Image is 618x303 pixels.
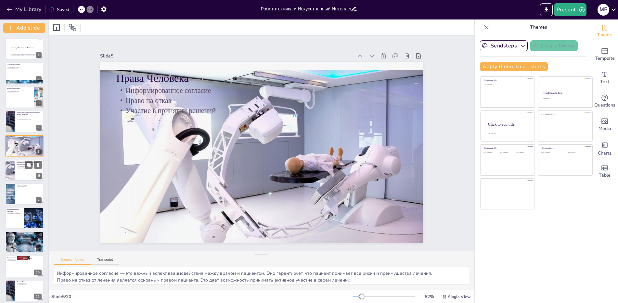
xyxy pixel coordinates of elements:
div: Get real-time input from your audience [592,90,618,113]
span: Media [599,125,611,132]
span: Template [595,55,615,62]
div: Click to add text [543,98,586,99]
p: Защита уязвимых групп [17,186,42,187]
div: 7 [36,197,42,203]
button: Apply theme to all slides [480,62,548,71]
div: 4 [36,125,42,131]
p: Конфиденциальность данных [7,91,32,92]
button: Present [554,3,586,16]
div: Click to add title [542,147,588,149]
span: Text [600,78,609,85]
p: Защита жизни [17,285,42,286]
div: Slide 5 / 20 [51,294,353,300]
p: Права Человека [7,136,42,138]
div: Add ready made slides [592,43,618,66]
button: Export to PowerPoint [540,3,553,16]
p: Право на отказ [121,81,411,121]
p: Этические нормы и безопасность [7,67,42,68]
div: 6 [36,173,42,179]
span: Charts [598,150,612,157]
p: Защита медицинской тайны [7,211,22,213]
div: Saved [49,6,69,13]
div: Add charts and graphs [592,136,618,160]
div: Layout [51,22,62,33]
p: Участие в принятии решений [120,91,410,131]
button: Sendsteps [480,40,528,51]
div: 6 [5,159,44,181]
div: Click to add text [542,152,562,154]
p: Принятие решений [7,92,32,93]
p: Право на Жизнь [17,281,42,283]
p: Фундаментальное право [17,283,42,284]
div: 7 [5,183,44,205]
span: Theme [597,32,612,39]
p: Защита прав пациентов [17,118,42,119]
p: Generated with [URL] [11,57,39,59]
div: Slide 5 [110,36,362,69]
div: М Б [598,4,609,16]
p: Право на отказ [7,139,42,140]
div: 3 [5,87,44,108]
textarea: Информированное согласие — это важный аспект взаимодействия между врачом и пациентом. Оно гаранти... [54,267,469,285]
button: Add slide [3,23,45,33]
p: Уполномоченные лица [7,234,42,236]
p: Этот доклад рассматривает влияние робототехники и искусственного интеллекта на медицинские практи... [11,54,39,57]
p: Обучение будущих врачей [17,167,42,168]
p: Возникновение биоэтики [17,116,42,118]
button: М Б [598,3,609,16]
div: 3 [36,100,42,106]
p: Доступ к Личной Информации [7,233,42,234]
div: Add text boxes [592,66,618,90]
div: 11 [5,280,44,301]
p: Этические нормы доступа [7,237,42,238]
p: Законодательное регулирование [7,213,22,214]
div: Click to add text [516,152,530,154]
div: 8 [5,208,44,229]
div: 2 [5,62,44,84]
p: Конфиденциальность Пациентов [7,208,22,212]
div: Click to add text [567,152,587,154]
div: 10 [5,256,44,277]
button: Create theme [530,40,578,51]
button: Transcript [91,258,120,265]
p: Информированное согласие [7,138,42,139]
div: Click to add title [542,113,588,116]
div: Click to add body [488,133,529,134]
p: Социальная Защита [17,184,42,186]
span: Position [69,24,76,32]
div: 5 [5,135,44,157]
p: Внедрение технологий меняет подходы [7,65,42,67]
button: My Library [5,4,44,15]
p: Роль биоэтики в медицине [17,166,42,167]
button: Delete Slide [34,161,42,169]
p: Круг проблем биоэтики [7,88,32,90]
div: Add images, graphics, shapes or video [592,113,618,136]
button: Duplicate Slide [25,161,32,169]
div: 4 [5,111,44,132]
div: Click to add title [484,79,530,82]
p: Уважение прав пациентов [7,68,42,69]
p: Защита прав пациентов [7,235,42,237]
p: Участие в принятии решений [7,140,42,142]
div: Click to add text [500,152,514,154]
input: Insert title [261,4,351,14]
p: Этические стандарты [17,168,42,170]
span: Questions [594,102,615,109]
p: Права Человека [123,56,414,101]
div: 9 [36,245,42,251]
div: 10 [34,270,42,275]
div: Change the overall theme [592,19,618,43]
button: Speaker Notes [54,258,91,265]
span: Single View [448,294,470,299]
p: Безопасное применение технологий [17,119,42,120]
strong: Биоэтика: определение, автор понятия, смысловой контекст [11,46,33,50]
p: Шифрование данных [7,260,42,261]
div: 1 [5,38,44,60]
p: Информированное согласие [122,71,412,111]
span: Table [599,172,611,179]
div: 5 [36,149,42,155]
p: Защита Данных [7,257,42,259]
p: Современный статус биоэтики, ее функции и точки приложения в профессиональной деятельности будуще... [17,160,42,166]
div: Add a table [592,160,618,183]
div: 52 % [421,294,437,300]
